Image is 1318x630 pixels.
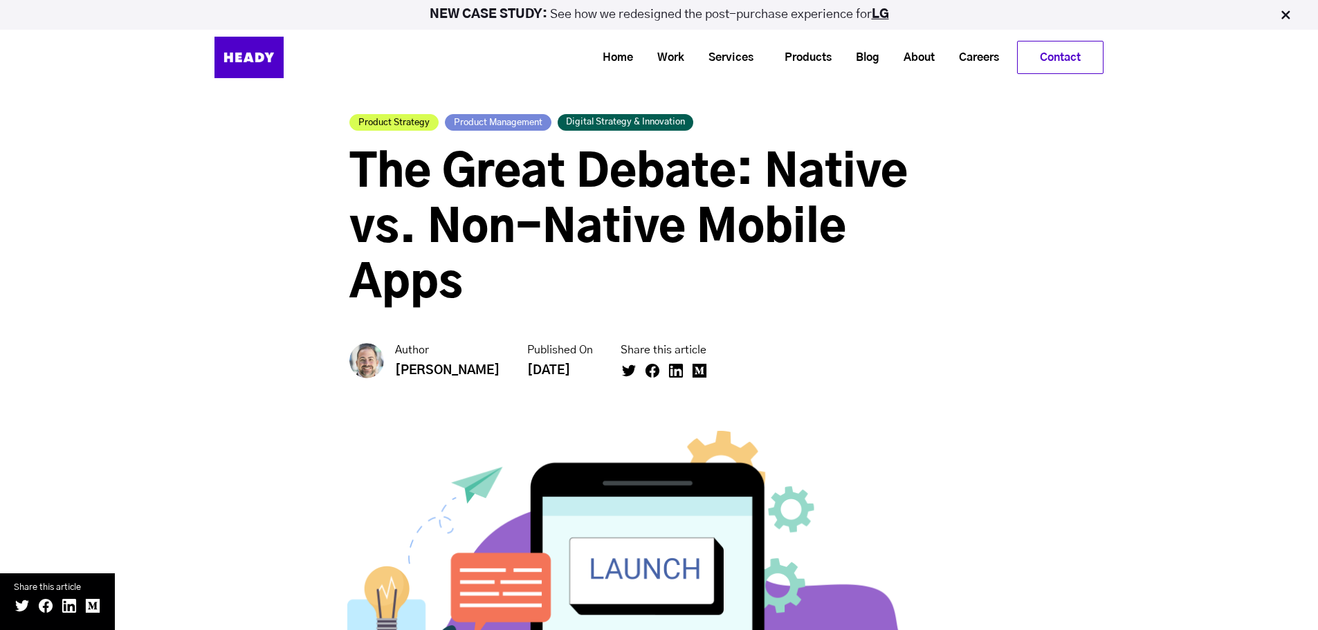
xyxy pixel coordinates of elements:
[1018,41,1103,73] a: Contact
[1279,8,1292,22] img: Close Bar
[214,37,284,78] img: Heady_Logo_Web-01 (1)
[886,45,942,71] a: About
[318,41,1104,74] div: Navigation Menu
[942,45,1006,71] a: Careers
[430,8,550,21] strong: NEW CASE STUDY:
[621,343,715,360] small: Share this article
[872,8,889,21] a: LG
[527,343,593,360] small: Published On
[349,343,384,378] img: Chris Galatioto
[349,151,908,306] span: The Great Debate: Native vs. Non-Native Mobile Apps
[767,45,839,71] a: Products
[6,10,1312,20] p: See how we redesigned the post-purchase experience for
[445,114,551,131] a: Product Management
[349,114,439,131] a: Product Strategy
[395,343,500,360] small: Author
[640,45,691,71] a: Work
[395,364,500,377] strong: [PERSON_NAME]
[558,114,693,131] a: Digital Strategy & Innovation
[839,45,886,71] a: Blog
[527,364,570,377] strong: [DATE]
[691,45,760,71] a: Services
[14,580,101,595] small: Share this article
[585,45,640,71] a: Home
